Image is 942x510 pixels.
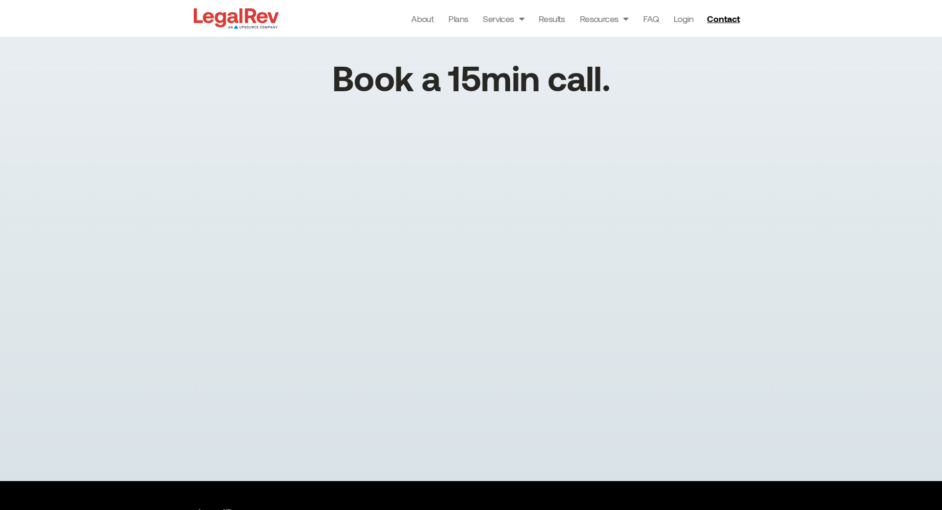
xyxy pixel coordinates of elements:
a: Contact [703,11,746,26]
a: Resources [580,12,628,25]
a: Login [674,12,693,25]
nav: Menu [411,12,693,25]
a: Results [539,12,565,25]
span: Contact [707,14,740,23]
a: Plans [448,12,468,25]
h1: Book a 15min call. [332,60,610,95]
a: FAQ [643,12,659,25]
a: Services [483,12,524,25]
a: About [411,12,434,25]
